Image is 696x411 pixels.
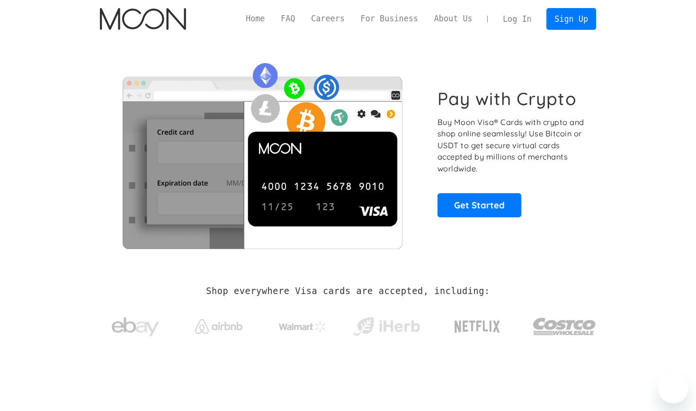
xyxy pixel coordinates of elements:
[353,13,426,25] a: For Business
[495,9,539,29] a: Log In
[268,312,338,337] a: Walmart
[100,303,170,347] a: ebay
[195,319,242,334] img: Airbnb
[273,13,303,25] a: FAQ
[238,13,273,25] a: Home
[454,315,501,339] img: Netflix
[279,321,326,332] img: Walmart
[533,299,596,349] a: Costco
[351,314,422,339] img: iHerb
[351,305,422,344] a: iHerb
[426,13,481,25] a: About Us
[206,286,490,296] h2: Shop everywhere Visa cards are accepted, including:
[533,309,596,344] img: Costco
[546,8,596,29] a: Sign Up
[303,13,352,25] a: Careers
[184,310,254,339] a: Airbnb
[435,305,520,343] a: Netflix
[100,8,186,30] a: home
[437,193,521,217] a: Get Started
[437,88,577,109] h1: Pay with Crypto
[100,8,186,30] img: Moon Logo
[100,56,424,249] img: Moon Cards let you spend your crypto anywhere Visa is accepted.
[437,116,586,175] p: Buy Moon Visa® Cards with crypto and shop online seamlessly! Use Bitcoin or USDT to get secure vi...
[658,373,688,403] iframe: Mesajlaşma penceresini başlatma düğmesi
[112,312,159,342] img: ebay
